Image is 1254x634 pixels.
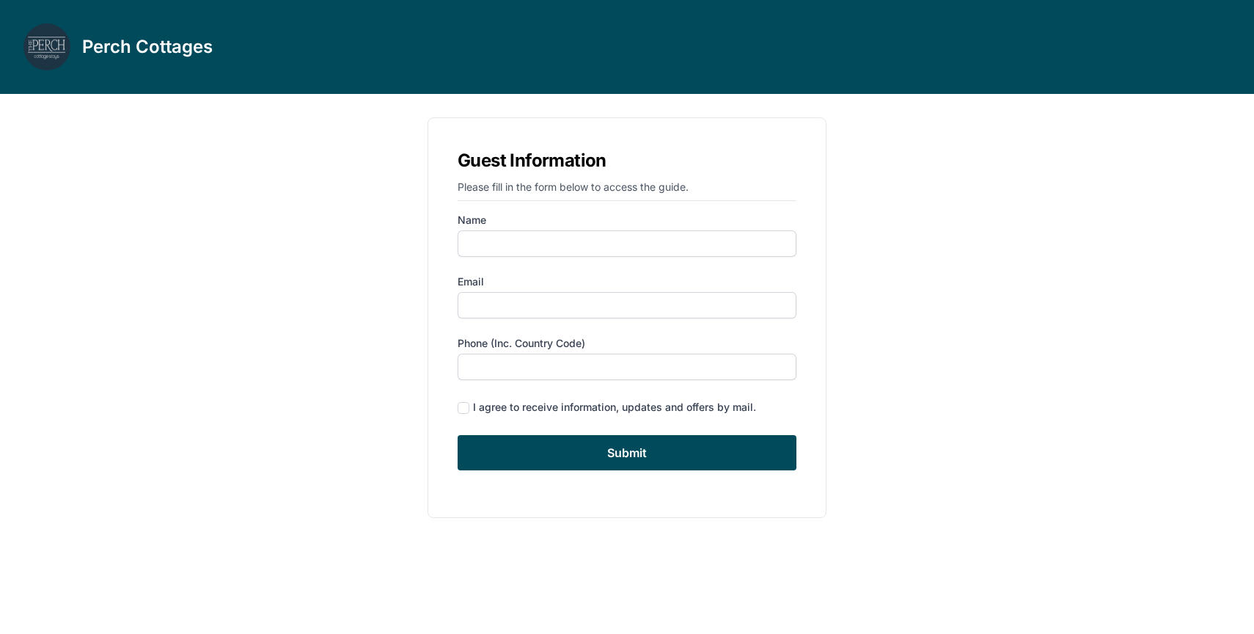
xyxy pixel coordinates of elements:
h3: Perch Cottages [82,35,213,59]
p: Please fill in the form below to access the guide. [458,180,796,201]
a: Perch Cottages [23,23,213,70]
img: lbscve6jyqy4usxktyb5b1icebv1 [23,23,70,70]
input: Submit [458,435,796,470]
label: Email [458,274,796,289]
div: I agree to receive information, updates and offers by mail. [473,400,756,415]
h1: Guest Information [458,147,796,174]
label: Name [458,213,796,227]
label: Phone (inc. country code) [458,336,796,351]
